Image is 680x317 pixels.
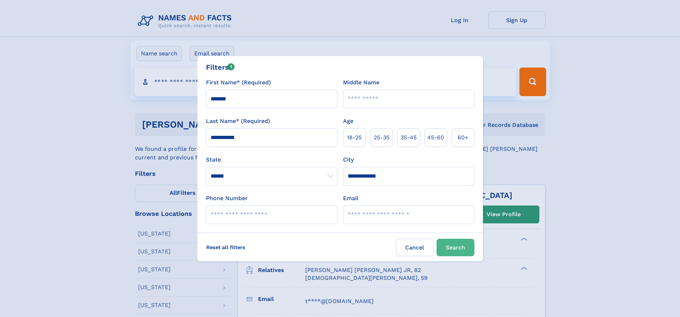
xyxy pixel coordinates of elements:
[343,117,353,125] label: Age
[206,78,271,87] label: First Name* (Required)
[202,239,250,256] label: Reset all filters
[343,155,354,164] label: City
[427,133,444,142] span: 45‑60
[206,155,337,164] label: State
[206,194,248,203] label: Phone Number
[206,62,235,73] div: Filters
[437,239,474,256] button: Search
[374,133,389,142] span: 25‑35
[343,194,358,203] label: Email
[206,117,270,125] label: Last Name* (Required)
[401,133,417,142] span: 35‑45
[396,239,434,256] label: Cancel
[458,133,468,142] span: 60+
[347,133,362,142] span: 18‑25
[343,78,379,87] label: Middle Name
